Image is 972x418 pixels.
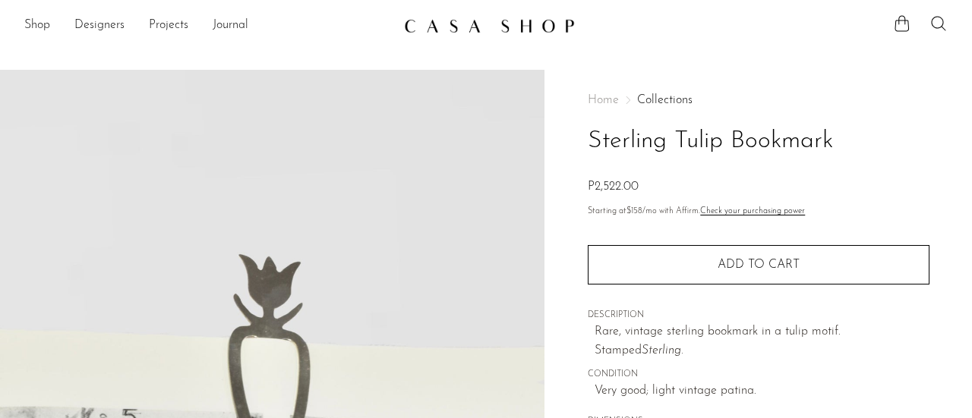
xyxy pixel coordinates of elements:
[626,207,642,215] span: $158
[588,94,619,106] span: Home
[24,16,50,36] a: Shop
[24,13,392,39] nav: Desktop navigation
[718,258,800,272] span: Add to cart
[588,245,929,284] button: Add to cart
[588,122,929,161] h1: Sterling Tulip Bookmark
[588,205,929,218] p: Starting at /mo with Affirm.
[637,94,693,106] a: Collections
[588,181,639,193] span: P2,522.00
[149,16,188,36] a: Projects
[595,322,929,361] p: Rare, vintage sterling bookmark in a tulip motif. Stamped
[642,344,683,357] em: Sterling.
[74,16,125,36] a: Designers
[588,94,929,106] nav: Breadcrumbs
[588,368,929,382] span: CONDITION
[24,13,392,39] ul: NEW HEADER MENU
[700,207,805,215] a: Check your purchasing power - Learn more about Affirm Financing (opens in modal)
[588,309,929,322] span: DESCRIPTION
[595,382,929,401] span: Very good; light vintage patina.
[213,16,248,36] a: Journal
